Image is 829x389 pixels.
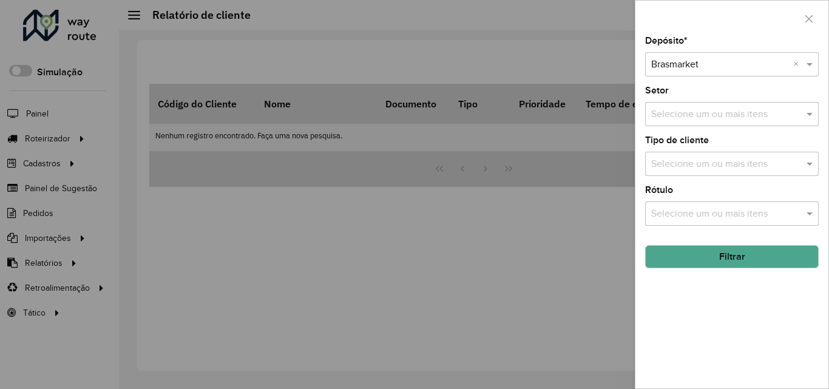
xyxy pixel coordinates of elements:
[793,57,804,72] span: Clear all
[645,133,709,147] label: Tipo de cliente
[645,245,819,268] button: Filtrar
[645,33,688,48] label: Depósito
[645,83,669,98] label: Setor
[645,183,673,197] label: Rótulo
